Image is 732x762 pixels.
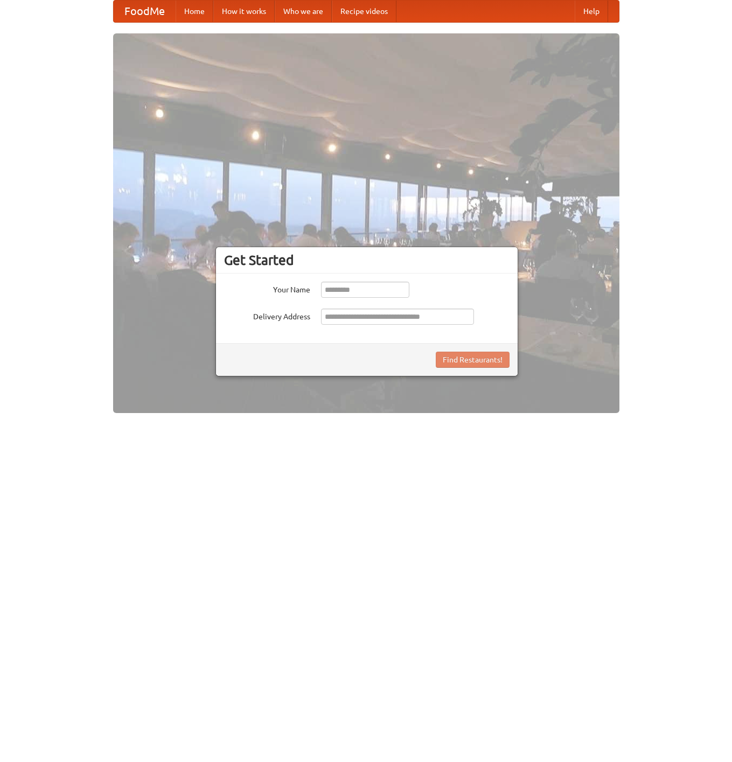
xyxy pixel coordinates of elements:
[275,1,332,22] a: Who we are
[436,352,510,368] button: Find Restaurants!
[224,252,510,268] h3: Get Started
[332,1,396,22] a: Recipe videos
[114,1,176,22] a: FoodMe
[213,1,275,22] a: How it works
[176,1,213,22] a: Home
[224,309,310,322] label: Delivery Address
[224,282,310,295] label: Your Name
[575,1,608,22] a: Help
